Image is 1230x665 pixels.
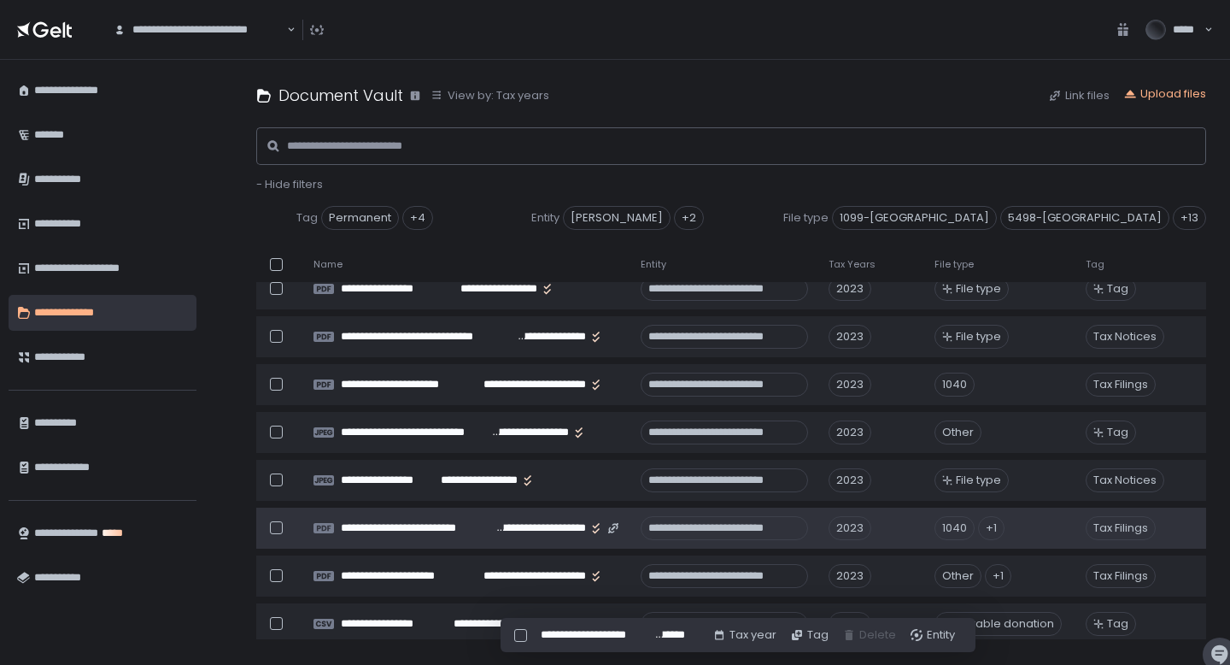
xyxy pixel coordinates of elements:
span: File type [783,210,829,226]
span: 5498-[GEOGRAPHIC_DATA] [1000,206,1169,230]
span: File type [956,281,1001,297]
span: File type [934,258,974,271]
div: Other [934,564,981,588]
div: +1 [978,516,1004,540]
span: Entity [641,258,666,271]
span: Tax Notices [1086,468,1164,492]
div: +4 [402,206,433,230]
span: Tag [1107,281,1128,297]
div: Search for option [102,12,296,48]
span: File type [956,329,1001,344]
span: [PERSON_NAME] [563,206,671,230]
span: Tax Filings [1086,516,1156,540]
div: 2023 [829,277,871,301]
span: Tag [296,210,318,226]
span: Permanent [321,206,399,230]
span: Tax Notices [1086,325,1164,349]
span: Tax Filings [1086,373,1156,397]
span: Tax Filings [1086,564,1156,588]
span: 1099-[GEOGRAPHIC_DATA] [832,206,997,230]
span: Name [313,258,343,271]
span: - Hide filters [256,176,323,192]
div: +1 [985,564,1011,588]
button: Link files [1048,88,1110,103]
div: 1040 [934,373,975,397]
button: View by: Tax years [430,88,549,103]
div: 2023 [829,516,871,540]
div: 2023 [829,468,871,492]
div: 2023 [829,612,871,636]
button: Entity [910,627,955,643]
span: Tag [1107,425,1128,440]
button: Upload files [1123,86,1206,102]
span: Tag [1107,616,1128,632]
button: Tag [790,627,829,643]
div: 1040 [934,516,975,540]
button: Tax year [712,627,776,643]
div: +13 [1173,206,1206,230]
div: 2023 [829,373,871,397]
div: +2 [674,206,704,230]
div: Charitable donation [934,612,1062,636]
div: 2023 [829,421,871,444]
span: Entity [531,210,559,226]
div: 2023 [829,325,871,349]
div: 2023 [829,564,871,588]
span: Tag [1086,258,1104,271]
span: File type [956,473,1001,488]
button: - Hide filters [256,177,323,192]
h1: Document Vault [278,84,403,107]
span: Tax Years [829,258,876,271]
div: Other [934,421,981,444]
